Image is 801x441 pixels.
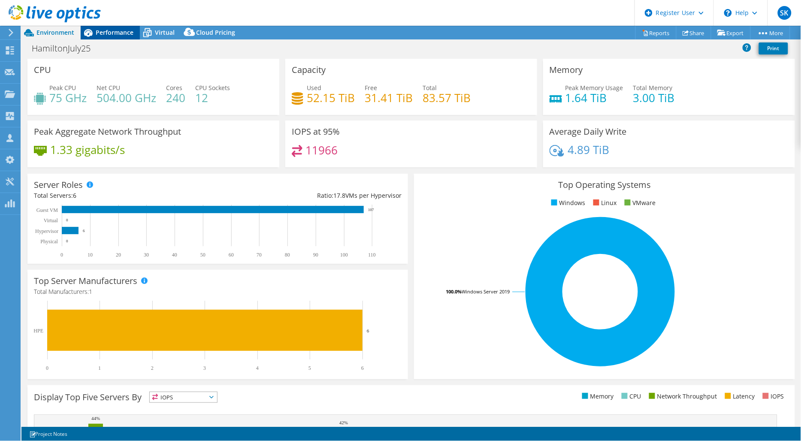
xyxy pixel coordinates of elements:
span: IOPS [150,392,217,402]
span: CPU Sockets [195,84,230,92]
h4: 504.00 GHz [97,93,156,103]
text: 40 [172,252,177,258]
h3: Top Operating Systems [420,180,788,190]
h3: Capacity [292,65,326,75]
h3: CPU [34,65,51,75]
h4: 12 [195,93,230,103]
text: 3 [203,365,206,371]
h4: 1.33 gigabits/s [50,145,125,154]
text: 80 [285,252,290,258]
span: Cores [166,84,182,92]
h3: Peak Aggregate Network Throughput [34,127,181,136]
span: 1 [89,287,92,296]
text: Guest VM [36,207,58,213]
span: SK [778,6,792,20]
h4: 240 [166,93,185,103]
text: 6 [83,229,85,233]
text: 10 [88,252,93,258]
a: Project Notes [23,429,73,439]
a: Export [711,26,751,39]
h4: 11966 [306,145,338,155]
text: 110 [368,252,376,258]
text: HPE [33,328,43,334]
h4: 1.64 TiB [565,93,623,103]
h3: Server Roles [34,180,83,190]
span: Used [307,84,321,92]
text: 5 [308,365,311,371]
li: Network Throughput [647,392,717,401]
div: Total Servers: [34,191,218,200]
tspan: 100.0% [446,288,462,295]
a: Share [676,26,711,39]
text: 42% [339,420,348,425]
li: Latency [723,392,755,401]
h4: 52.15 TiB [307,93,355,103]
span: 17.8 [333,191,345,199]
span: Net CPU [97,84,120,92]
h4: Total Manufacturers: [34,287,402,296]
text: 0 [60,252,63,258]
text: 4 [256,365,259,371]
li: VMware [623,198,656,208]
h1: HamiltonJuly25 [28,44,104,53]
text: 30 [144,252,149,258]
h4: 75 GHz [49,93,87,103]
a: Reports [635,26,677,39]
text: 100 [340,252,348,258]
text: 70 [257,252,262,258]
text: 20 [116,252,121,258]
text: 6 [361,365,364,371]
svg: \n [724,9,732,17]
li: IOPS [761,392,784,401]
text: 1 [98,365,101,371]
h3: Top Server Manufacturers [34,276,137,286]
span: Cloud Pricing [196,28,235,36]
text: 0 [66,239,68,243]
a: More [750,26,790,39]
li: Linux [591,198,617,208]
text: 60 [229,252,234,258]
text: Physical [40,239,58,245]
h4: 3.00 TiB [633,93,675,103]
text: 90 [313,252,318,258]
text: 44% [91,416,100,421]
text: 0 [66,218,68,222]
text: 6 [367,328,369,333]
text: Hypervisor [35,228,58,234]
tspan: Windows Server 2019 [462,288,510,295]
text: 50 [200,252,206,258]
text: Virtual [44,217,58,224]
span: Performance [96,28,133,36]
h4: 31.41 TiB [365,93,413,103]
span: Peak CPU [49,84,76,92]
text: 107 [368,208,374,212]
span: Total [423,84,437,92]
h3: IOPS at 95% [292,127,340,136]
text: 0 [46,365,48,371]
h4: 83.57 TiB [423,93,471,103]
span: Free [365,84,377,92]
li: Memory [580,392,614,401]
h3: Memory [550,65,583,75]
h3: Average Daily Write [550,127,627,136]
span: Virtual [155,28,175,36]
span: Environment [36,28,74,36]
li: CPU [620,392,641,401]
span: Peak Memory Usage [565,84,623,92]
span: 6 [73,191,76,199]
a: Print [759,42,788,54]
li: Windows [549,198,586,208]
span: Total Memory [633,84,673,92]
h4: 4.89 TiB [568,145,609,154]
text: 2 [151,365,154,371]
div: Ratio: VMs per Hypervisor [218,191,402,200]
